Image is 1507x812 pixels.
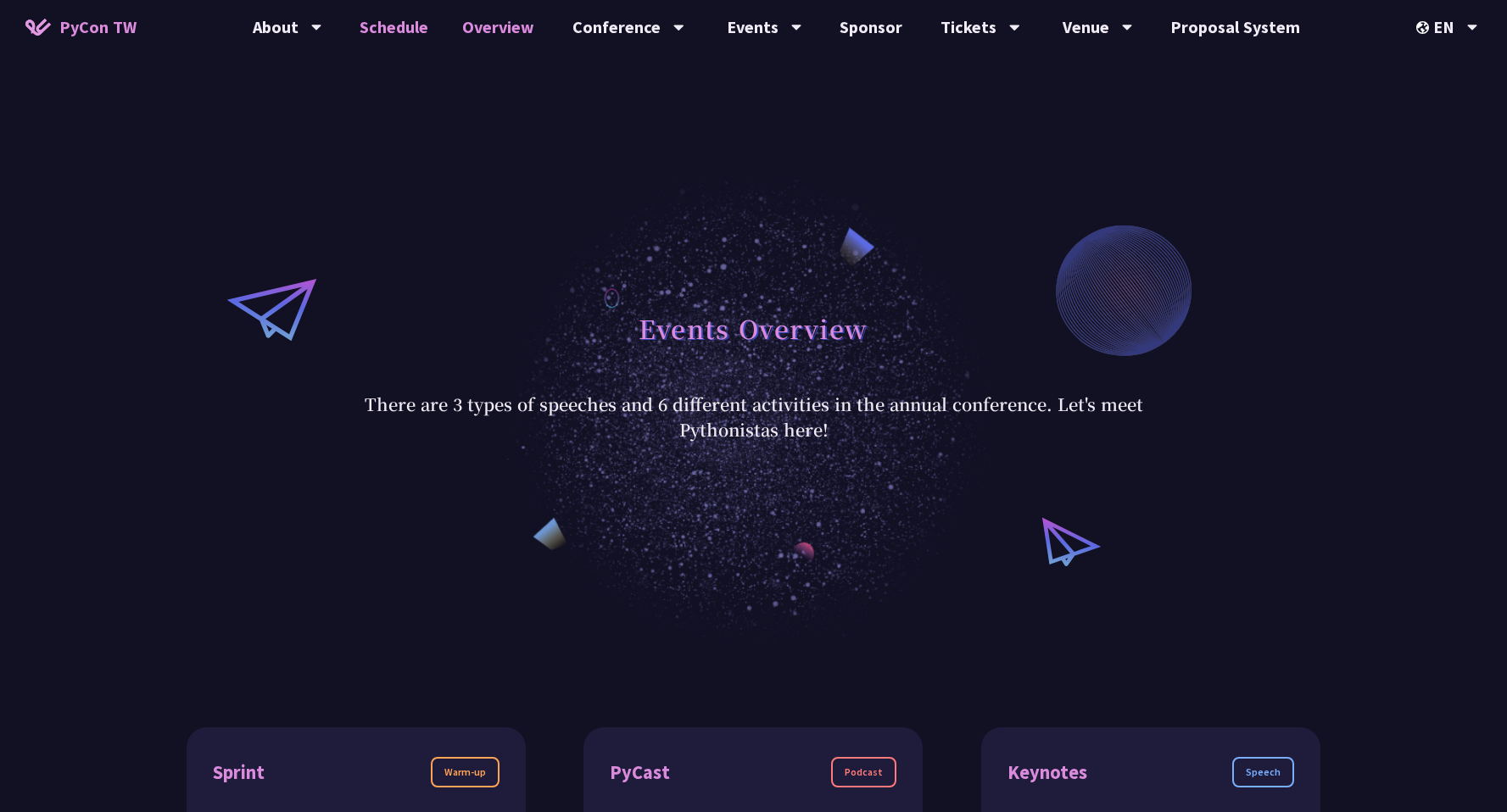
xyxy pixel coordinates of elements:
a: PyCon TW [8,6,153,48]
div: Warm-up [431,757,500,787]
div: Podcast [831,757,896,787]
img: Locale Icon [1416,21,1433,34]
div: Keynotes [1007,758,1087,787]
div: Speech [1232,757,1294,787]
span: PyCon TW [59,14,137,40]
div: Sprint [213,758,265,787]
p: There are 3 types of speeches and 6 different activities in the annual conference. Let's meet Pyt... [360,392,1148,442]
div: PyCast [610,758,670,787]
h1: Events Overview [639,303,868,353]
img: Home icon of PyCon TW 2025 [25,19,51,36]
